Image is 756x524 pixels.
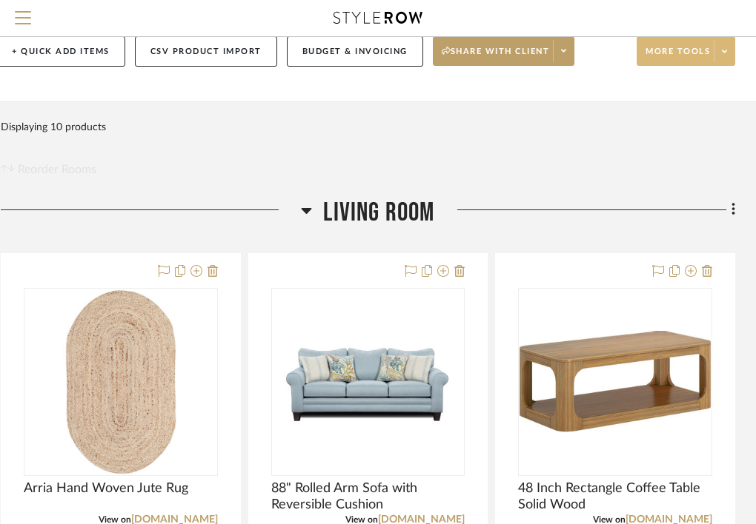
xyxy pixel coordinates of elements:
img: 88" Rolled Arm Sofa with Reversible Cushion [275,289,460,474]
span: Living Room [323,197,434,229]
button: Reorder Rooms [1,161,96,178]
span: Reorder Rooms [18,161,96,178]
span: Share with client [442,46,550,68]
span: More tools [646,46,710,68]
span: Arria Hand Woven Jute Rug [24,480,188,497]
button: More tools [637,36,735,66]
button: CSV Product Import [135,36,277,67]
span: View on [99,515,131,524]
span: 48 Inch Rectangle Coffee Table Solid Wood [518,480,712,513]
span: View on [345,515,378,524]
span: 88" Rolled Arm Sofa with Reversible Cushion [271,480,465,513]
img: Arria Hand Woven Jute Rug [28,289,213,474]
div: Displaying 10 products [1,112,106,142]
img: 48 Inch Rectangle Coffee Table Solid Wood [520,331,711,432]
button: Share with client [433,36,575,66]
span: View on [593,515,626,524]
div: 0 [24,289,217,475]
button: Budget & Invoicing [287,36,423,67]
